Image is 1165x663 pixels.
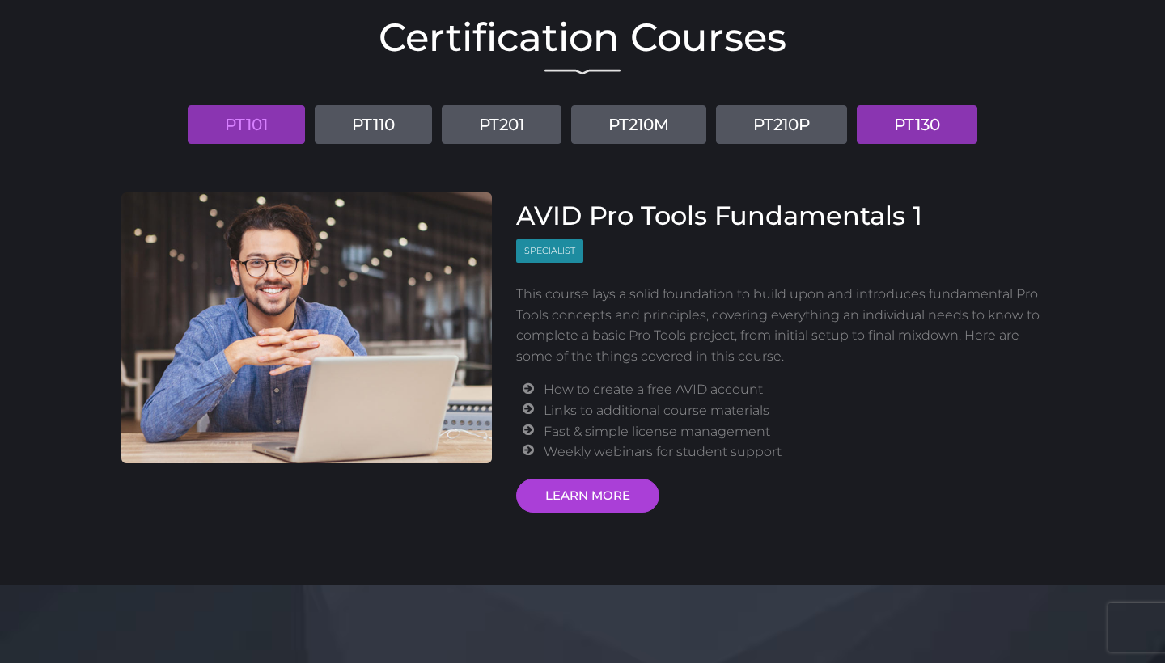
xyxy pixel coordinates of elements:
h2: Certification Courses [121,18,1044,57]
img: AVID Pro Tools Fundamentals 1 Course [121,192,492,463]
a: LEARN MORE [516,479,659,513]
h3: AVID Pro Tools Fundamentals 1 [516,201,1044,231]
li: How to create a free AVID account [544,379,1044,400]
a: PT110 [315,105,432,144]
li: Weekly webinars for student support [544,441,1044,462]
span: Specialist [516,239,583,263]
li: Links to additional course materials [544,400,1044,421]
li: Fast & simple license management [544,421,1044,442]
a: PT210M [571,105,706,144]
a: PT101 [188,105,305,144]
a: PT130 [857,105,977,144]
a: PT201 [442,105,561,144]
a: PT210P [716,105,847,144]
p: This course lays a solid foundation to build upon and introduces fundamental Pro Tools concepts a... [516,284,1044,366]
img: decorative line [544,69,621,75]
